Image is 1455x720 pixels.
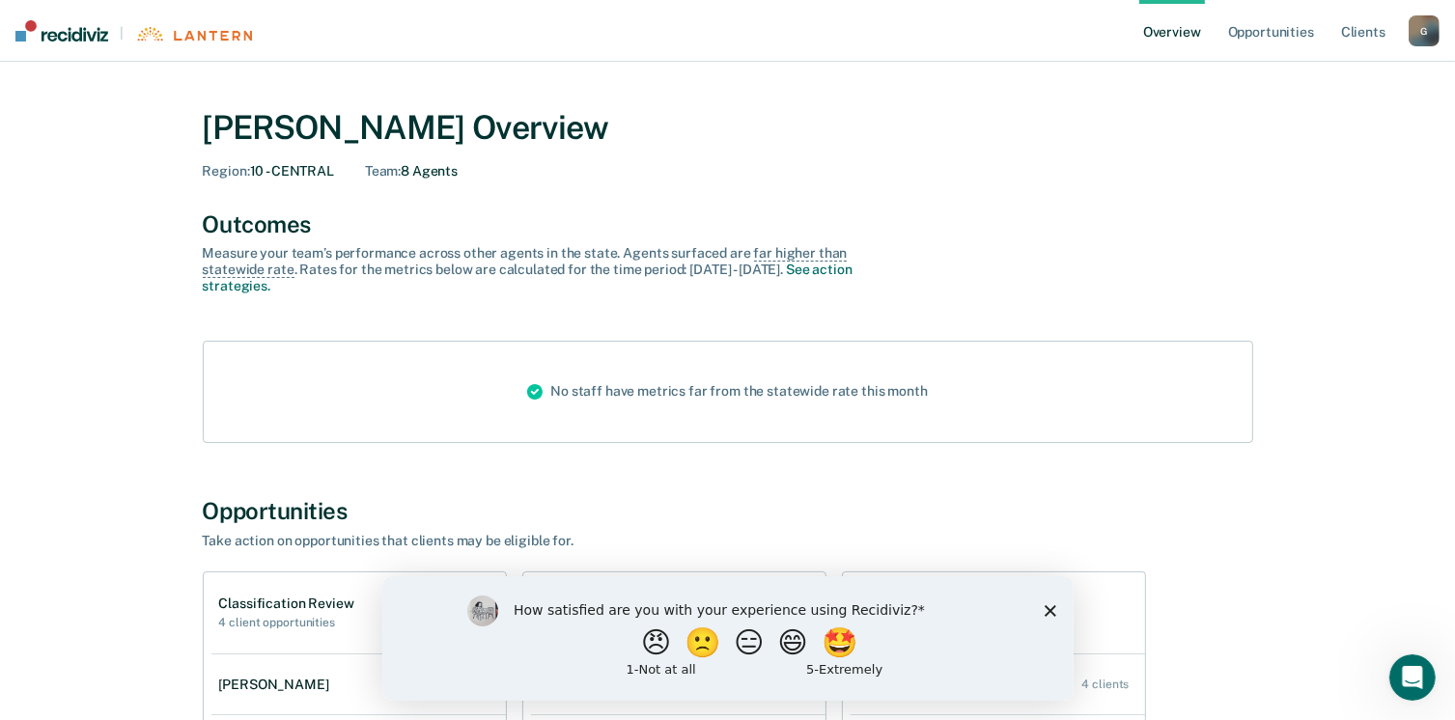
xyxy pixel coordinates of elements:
[211,657,506,712] a: [PERSON_NAME] 2 clients
[512,342,943,442] div: No staff have metrics far from the statewide rate this month
[1409,15,1440,46] button: G
[203,163,250,179] span: Region :
[1082,678,1130,691] div: 4 clients
[203,533,879,549] div: Take action on opportunities that clients may be eligible for.
[365,163,458,180] div: 8 Agents
[203,245,879,293] div: Measure your team’s performance across other agent s in the state. Agent s surfaced are . Rates f...
[15,20,252,42] a: |
[203,210,1253,238] div: Outcomes
[219,677,337,693] div: [PERSON_NAME]
[203,163,334,180] div: 10 - CENTRAL
[219,616,354,629] h2: 4 client opportunities
[203,262,853,293] a: See action strategies.
[382,576,1074,701] iframe: Survey by Kim from Recidiviz
[135,27,252,42] img: Lantern
[203,245,848,278] span: far higher than statewide rate
[108,25,135,42] span: |
[203,108,1253,148] div: [PERSON_NAME] Overview
[365,163,401,179] span: Team :
[219,595,354,612] h1: Classification Review
[15,20,108,42] img: Recidiviz
[1389,654,1436,701] iframe: Intercom live chat
[203,497,1253,525] div: Opportunities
